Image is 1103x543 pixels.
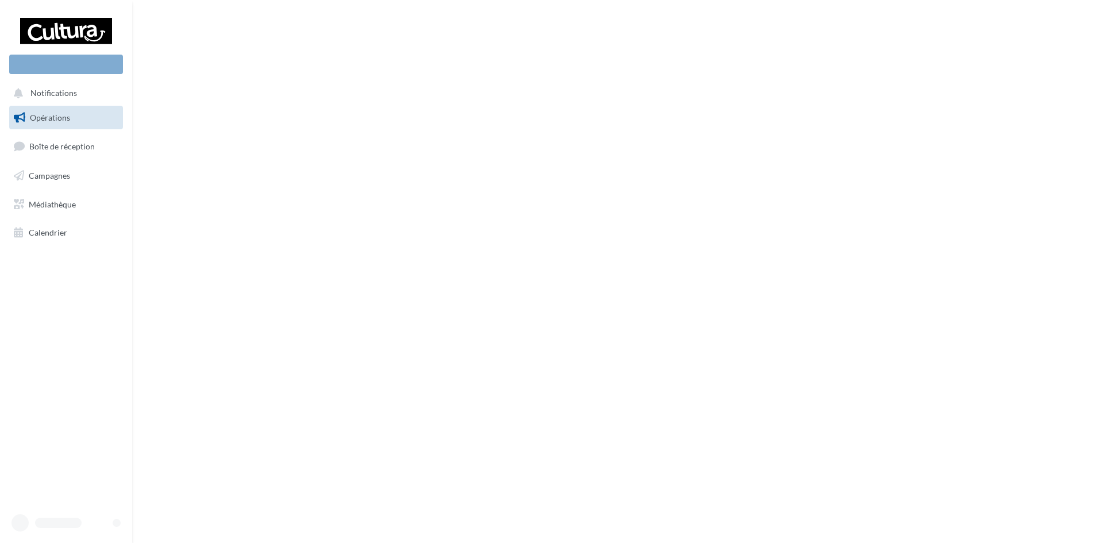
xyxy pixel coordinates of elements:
span: Campagnes [29,171,70,180]
span: Notifications [30,88,77,98]
span: Calendrier [29,228,67,237]
span: Boîte de réception [29,141,95,151]
a: Campagnes [7,164,125,188]
a: Opérations [7,106,125,130]
a: Boîte de réception [7,134,125,159]
div: Nouvelle campagne [9,55,123,74]
span: Médiathèque [29,199,76,209]
span: Opérations [30,113,70,122]
a: Calendrier [7,221,125,245]
a: Médiathèque [7,192,125,217]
